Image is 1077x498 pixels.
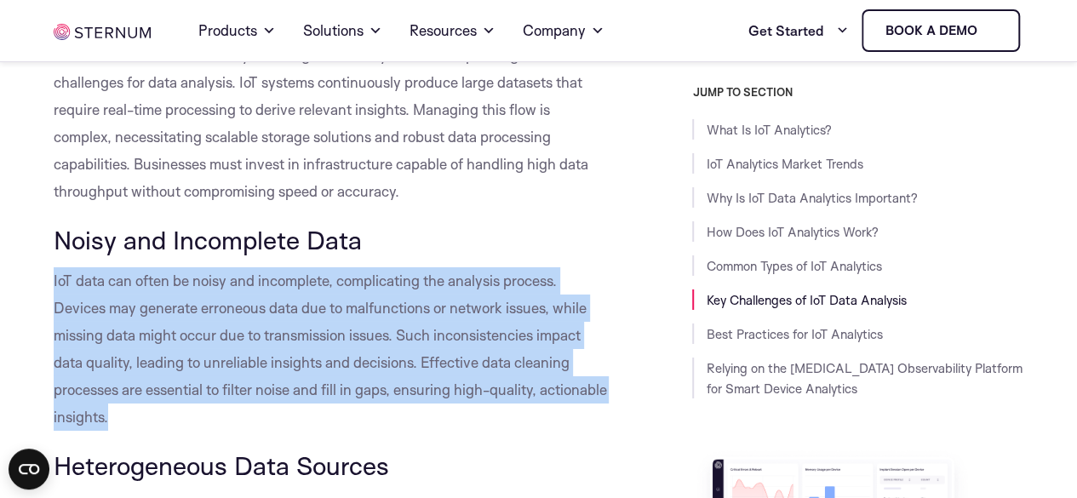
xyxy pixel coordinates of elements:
[54,46,588,200] span: The sheer volume and velocity of data generated by IoT devices pose significant challenges for da...
[706,326,882,342] a: Best Practices for IoT Analytics
[706,258,881,274] a: Common Types of IoT Analytics
[54,272,607,426] span: IoT data can often be noisy and incomplete, complicating the analysis process. Devices may genera...
[862,9,1020,52] a: Book a demo
[706,122,831,138] a: What Is IoT Analytics?
[54,224,362,255] span: Noisy and Incomplete Data
[983,24,997,37] img: sternum iot
[9,449,49,489] button: Open CMP widget
[706,224,878,240] a: How Does IoT Analytics Work?
[54,449,389,481] span: Heterogeneous Data Sources
[706,156,862,172] a: IoT Analytics Market Trends
[706,292,906,308] a: Key Challenges of IoT Data Analysis
[748,14,848,48] a: Get Started
[54,24,151,40] img: sternum iot
[692,85,1023,99] h3: JUMP TO SECTION
[706,360,1022,397] a: Relying on the [MEDICAL_DATA] Observability Platform for Smart Device Analytics
[706,190,917,206] a: Why Is IoT Data Analytics Important?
